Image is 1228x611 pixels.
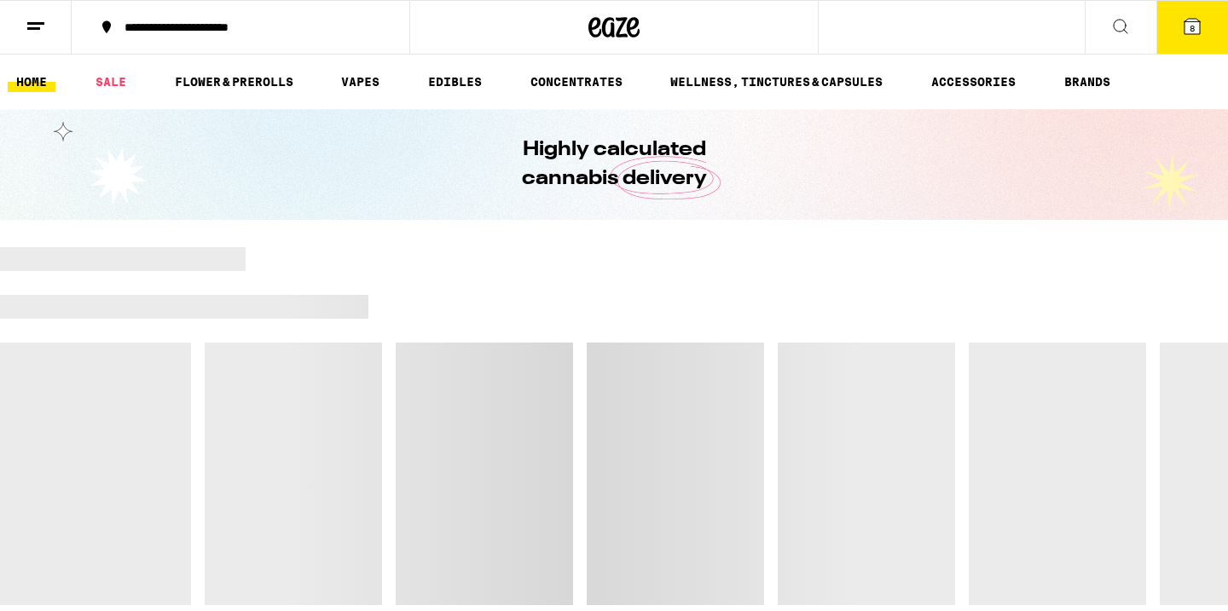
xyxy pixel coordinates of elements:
[8,72,55,92] a: HOME
[1156,1,1228,54] button: 8
[333,72,388,92] a: VAPES
[87,72,135,92] a: SALE
[1190,23,1195,33] span: 8
[1056,72,1119,92] a: BRANDS
[473,135,755,193] h1: Highly calculated cannabis delivery
[522,72,631,92] a: CONCENTRATES
[923,72,1024,92] a: ACCESSORIES
[662,72,891,92] a: WELLNESS, TINCTURES & CAPSULES
[420,72,490,92] a: EDIBLES
[166,72,302,92] a: FLOWER & PREROLLS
